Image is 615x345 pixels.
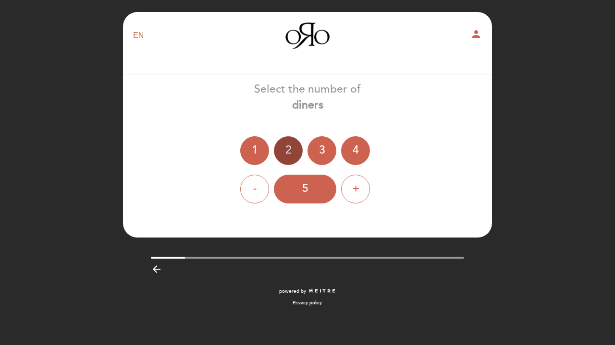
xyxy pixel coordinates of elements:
div: 5 [274,175,336,203]
span: powered by [279,288,306,295]
div: + [341,175,370,203]
div: 1 [240,136,269,165]
div: 2 [274,136,303,165]
div: Select the number of [123,82,492,113]
a: powered by [279,288,336,295]
div: 3 [307,136,336,165]
a: Privacy policy [293,299,322,306]
div: - [240,175,269,203]
div: 4 [341,136,370,165]
b: diners [292,98,323,112]
i: arrow_backward [151,263,162,275]
img: MEITRE [308,289,336,294]
i: person [470,28,482,40]
a: Oro [247,23,368,49]
button: person [470,28,482,43]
